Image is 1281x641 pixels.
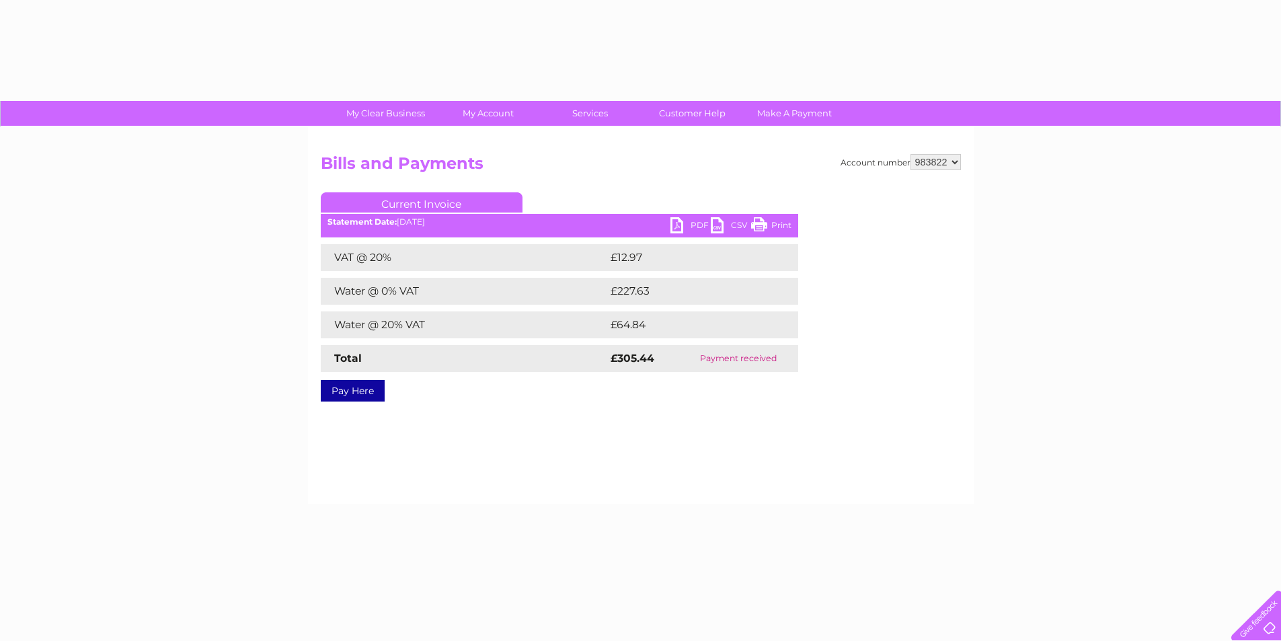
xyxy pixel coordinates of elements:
[607,311,772,338] td: £64.84
[321,380,385,402] a: Pay Here
[841,154,961,170] div: Account number
[321,244,607,271] td: VAT @ 20%
[637,101,748,126] a: Customer Help
[670,217,711,237] a: PDF
[679,345,798,372] td: Payment received
[327,217,397,227] b: Statement Date:
[334,352,362,365] strong: Total
[711,217,751,237] a: CSV
[321,154,961,180] h2: Bills and Payments
[321,278,607,305] td: Water @ 0% VAT
[607,278,774,305] td: £227.63
[330,101,441,126] a: My Clear Business
[321,192,522,213] a: Current Invoice
[607,244,770,271] td: £12.97
[321,217,798,227] div: [DATE]
[611,352,654,365] strong: £305.44
[739,101,850,126] a: Make A Payment
[321,311,607,338] td: Water @ 20% VAT
[535,101,646,126] a: Services
[751,217,791,237] a: Print
[432,101,543,126] a: My Account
